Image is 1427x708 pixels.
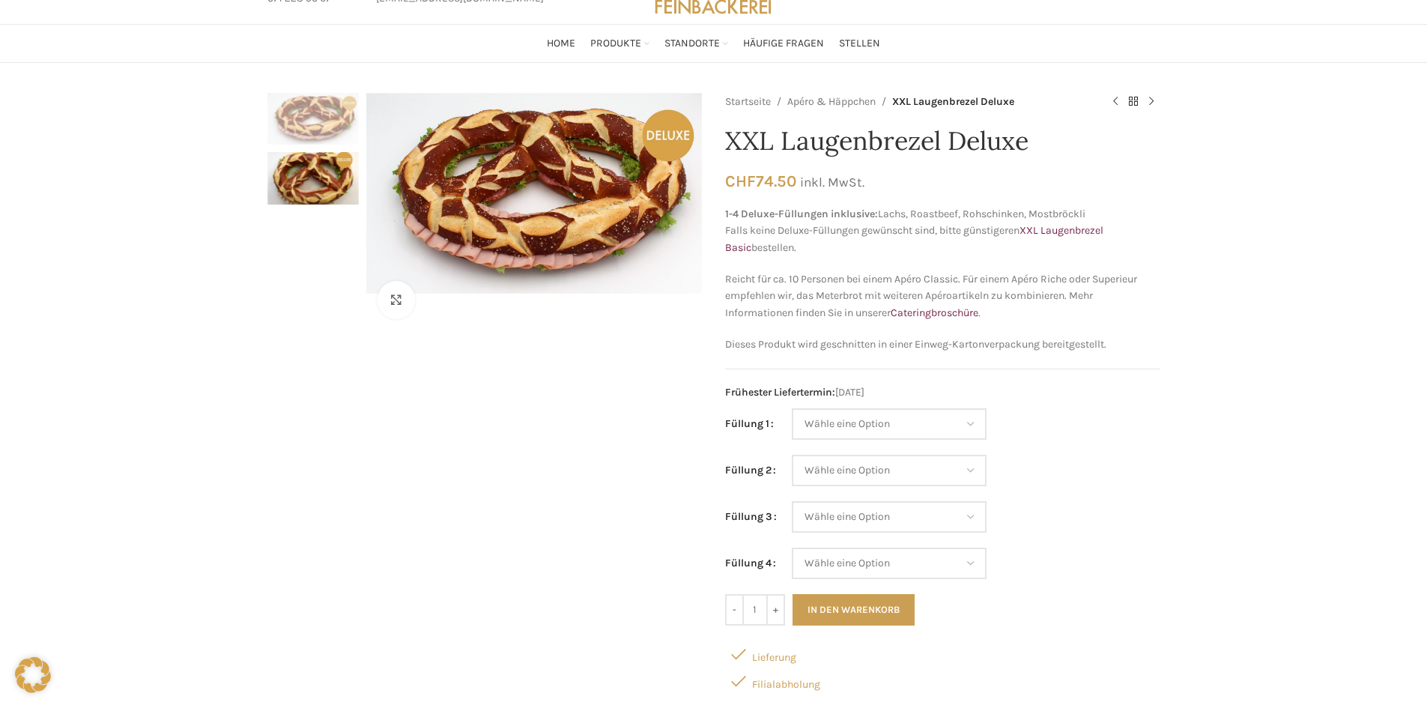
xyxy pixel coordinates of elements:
span: Frühester Liefertermin: [725,386,835,399]
a: Apéro & Häppchen [787,94,876,110]
span: Produkte [590,37,641,51]
button: In den Warenkorb [793,594,915,626]
small: inkl. MwSt. [800,175,864,190]
div: Main navigation [260,28,1168,58]
a: Startseite [725,94,771,110]
span: Home [547,37,575,51]
div: 1 / 2 [363,93,706,294]
a: Standorte [664,28,728,58]
a: Stellen [839,28,880,58]
label: Füllung 2 [725,462,776,479]
div: 2 / 2 [267,152,359,211]
span: Stellen [839,37,880,51]
bdi: 74.50 [725,172,796,190]
span: CHF [725,172,756,190]
p: Dieses Produkt wird geschnitten in einer Einweg-Kartonverpackung bereitgestellt. [725,336,1160,353]
input: Produktmenge [744,594,766,626]
span: Standorte [664,37,720,51]
span: Häufige Fragen [743,37,824,51]
nav: Breadcrumb [725,93,1091,111]
label: Füllung 4 [725,555,776,572]
div: Lieferung [725,641,1160,668]
h1: XXL Laugenbrezel Deluxe [725,126,1160,157]
p: Reicht für ca. 10 Personen bei einem Apéro Classic. Für einem Apéro Riche oder Superieur empfehle... [725,271,1160,321]
input: + [766,594,785,626]
label: Füllung 1 [725,416,774,432]
a: XXL Laugenbrezel Basic [725,224,1103,253]
div: Filialabholung [725,668,1160,695]
p: Lachs, Roastbeef, Rohschinken, Mostbröckli Falls keine Deluxe-Füllungen gewünscht sind, bitte gün... [725,206,1160,256]
span: XXL Laugenbrezel Deluxe [892,94,1014,110]
a: Next product [1142,93,1160,111]
div: 1 / 2 [267,93,359,152]
a: Home [547,28,575,58]
a: Cateringbroschüre [891,306,978,319]
input: - [725,594,744,626]
a: Produkte [590,28,649,58]
span: [DATE] [725,384,1160,401]
a: Previous product [1106,93,1124,111]
label: Füllung 3 [725,509,777,525]
a: Häufige Fragen [743,28,824,58]
strong: 1-4 Deluxe-Füllungen inklusive: [725,208,878,220]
